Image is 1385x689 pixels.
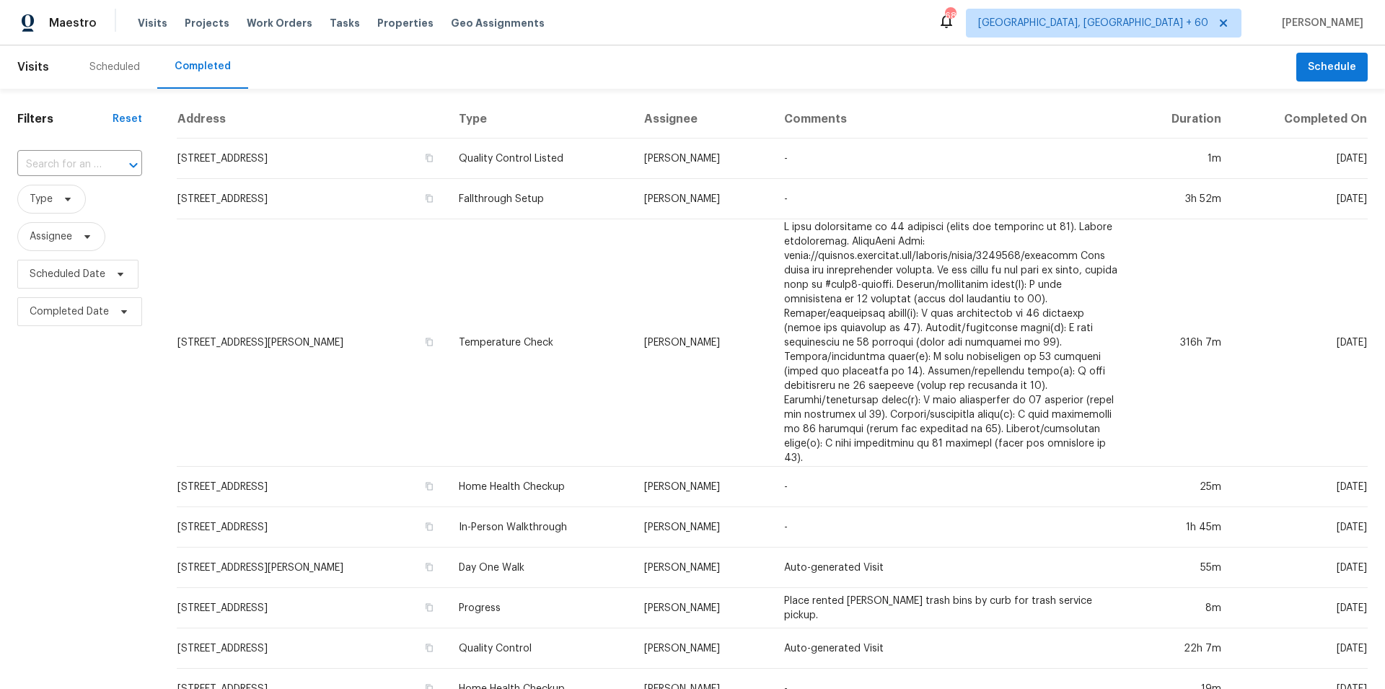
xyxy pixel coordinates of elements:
[113,112,142,126] div: Reset
[30,304,109,319] span: Completed Date
[423,561,436,574] button: Copy Address
[773,507,1130,548] td: -
[1130,507,1233,548] td: 1h 45m
[773,139,1130,179] td: -
[773,219,1130,467] td: L ipsu dolorsitame co 44 adipisci (elits doe temporinc ut 81). Labore etdoloremag. AliquAeni Admi...
[945,9,955,23] div: 682
[633,467,773,507] td: [PERSON_NAME]
[1233,628,1368,669] td: [DATE]
[177,467,447,507] td: [STREET_ADDRESS]
[1233,548,1368,588] td: [DATE]
[447,507,633,548] td: In-Person Walkthrough
[1130,548,1233,588] td: 55m
[423,641,436,654] button: Copy Address
[1130,179,1233,219] td: 3h 52m
[1233,467,1368,507] td: [DATE]
[89,60,140,74] div: Scheduled
[447,139,633,179] td: Quality Control Listed
[377,16,434,30] span: Properties
[1130,100,1233,139] th: Duration
[451,16,545,30] span: Geo Assignments
[633,139,773,179] td: [PERSON_NAME]
[423,601,436,614] button: Copy Address
[1233,588,1368,628] td: [DATE]
[633,179,773,219] td: [PERSON_NAME]
[773,467,1130,507] td: -
[330,18,360,28] span: Tasks
[633,507,773,548] td: [PERSON_NAME]
[177,548,447,588] td: [STREET_ADDRESS][PERSON_NAME]
[1130,139,1233,179] td: 1m
[17,112,113,126] h1: Filters
[447,179,633,219] td: Fallthrough Setup
[1233,139,1368,179] td: [DATE]
[1233,100,1368,139] th: Completed On
[633,548,773,588] td: [PERSON_NAME]
[1130,467,1233,507] td: 25m
[978,16,1208,30] span: [GEOGRAPHIC_DATA], [GEOGRAPHIC_DATA] + 60
[633,219,773,467] td: [PERSON_NAME]
[177,588,447,628] td: [STREET_ADDRESS]
[177,100,447,139] th: Address
[423,520,436,533] button: Copy Address
[177,219,447,467] td: [STREET_ADDRESS][PERSON_NAME]
[177,507,447,548] td: [STREET_ADDRESS]
[123,155,144,175] button: Open
[30,267,105,281] span: Scheduled Date
[423,152,436,164] button: Copy Address
[1233,507,1368,548] td: [DATE]
[633,100,773,139] th: Assignee
[185,16,229,30] span: Projects
[423,335,436,348] button: Copy Address
[423,192,436,205] button: Copy Address
[1296,53,1368,82] button: Schedule
[138,16,167,30] span: Visits
[175,59,231,74] div: Completed
[1276,16,1363,30] span: [PERSON_NAME]
[773,628,1130,669] td: Auto-generated Visit
[30,229,72,244] span: Assignee
[49,16,97,30] span: Maestro
[447,467,633,507] td: Home Health Checkup
[1308,58,1356,76] span: Schedule
[1130,588,1233,628] td: 8m
[30,192,53,206] span: Type
[633,628,773,669] td: [PERSON_NAME]
[1130,219,1233,467] td: 316h 7m
[177,139,447,179] td: [STREET_ADDRESS]
[247,16,312,30] span: Work Orders
[17,51,49,83] span: Visits
[1130,628,1233,669] td: 22h 7m
[447,628,633,669] td: Quality Control
[773,100,1130,139] th: Comments
[1233,179,1368,219] td: [DATE]
[1233,219,1368,467] td: [DATE]
[447,100,633,139] th: Type
[773,548,1130,588] td: Auto-generated Visit
[447,548,633,588] td: Day One Walk
[177,628,447,669] td: [STREET_ADDRESS]
[423,480,436,493] button: Copy Address
[17,154,102,176] input: Search for an address...
[773,588,1130,628] td: Place rented [PERSON_NAME] trash bins by curb for trash service pickup.
[633,588,773,628] td: [PERSON_NAME]
[447,219,633,467] td: Temperature Check
[773,179,1130,219] td: -
[447,588,633,628] td: Progress
[177,179,447,219] td: [STREET_ADDRESS]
